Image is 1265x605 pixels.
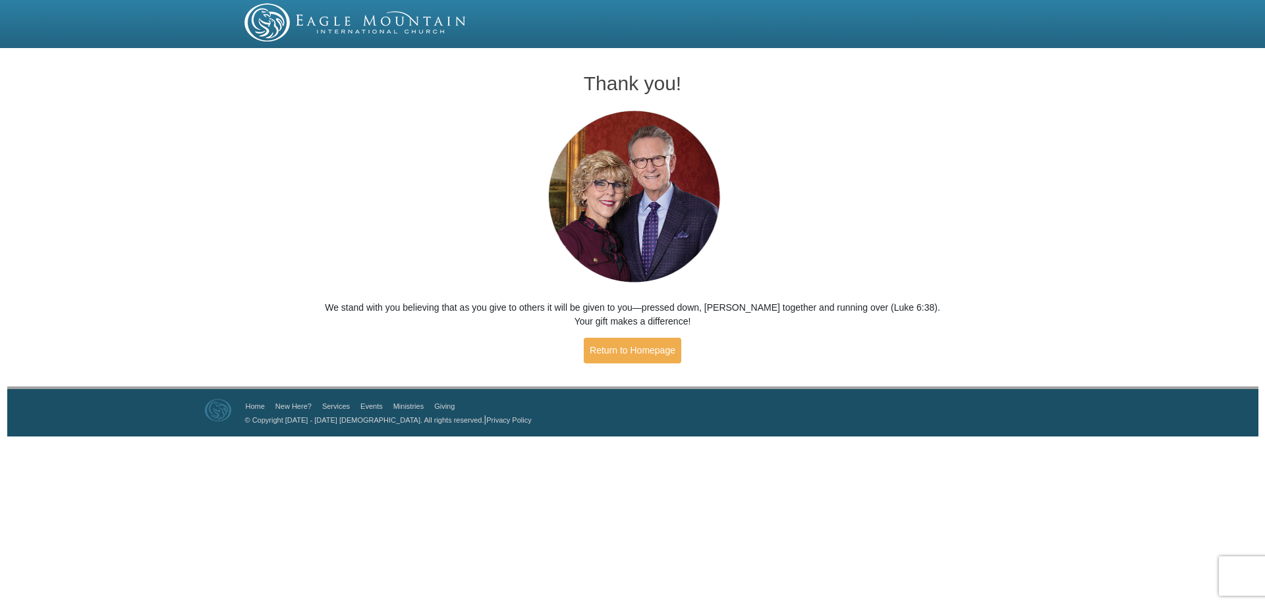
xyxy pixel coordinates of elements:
img: Eagle Mountain International Church [205,399,231,421]
p: | [240,413,532,427]
a: Return to Homepage [584,338,681,363]
a: Ministries [393,402,424,410]
p: We stand with you believing that as you give to others it will be given to you—pressed down, [PER... [323,301,942,329]
a: New Here? [275,402,312,410]
a: Home [246,402,265,410]
a: © Copyright [DATE] - [DATE] [DEMOGRAPHIC_DATA]. All rights reserved. [245,416,484,424]
a: Giving [434,402,455,410]
img: Pastors George and Terri Pearsons [536,107,730,288]
a: Privacy Policy [486,416,531,424]
a: Services [322,402,350,410]
a: Events [360,402,383,410]
img: EMIC [244,3,467,41]
h1: Thank you! [323,72,942,94]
